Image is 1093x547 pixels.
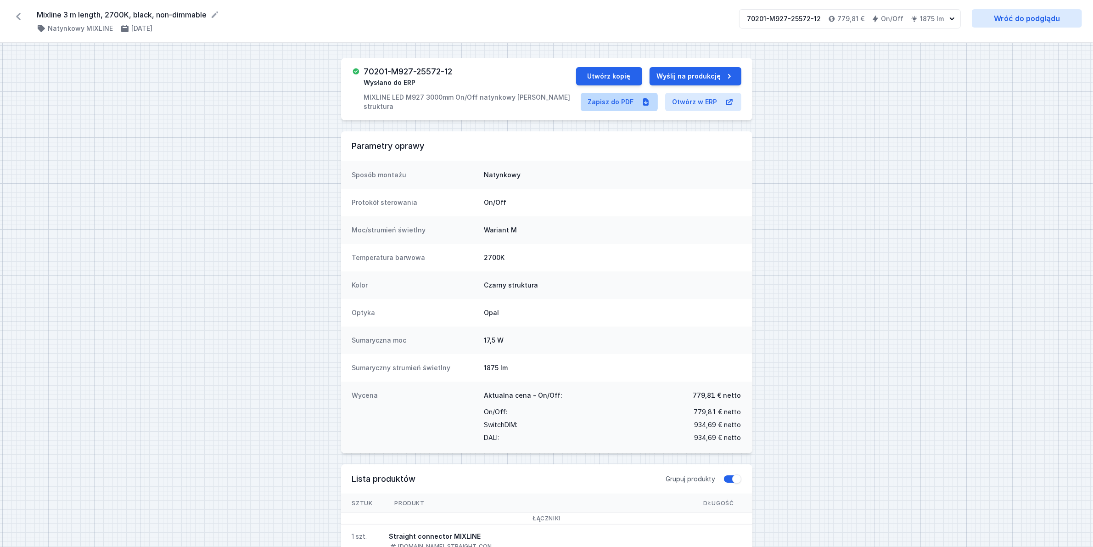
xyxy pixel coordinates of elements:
[352,391,477,444] dt: Wycena
[484,336,741,345] dd: 17,5 W
[210,10,219,19] button: Edytuj nazwę projektu
[352,532,367,541] div: 1 szt.
[364,78,415,87] span: Wysłano do ERP
[352,474,666,485] h3: Lista produktów
[972,9,1082,28] a: Wróć do podglądu
[484,170,741,180] dd: Natynkowy
[665,93,741,111] a: Otwórz w ERP
[484,281,741,290] dd: Czarny struktura
[389,532,492,541] div: Straight connector MIXLINE
[695,431,741,444] span: 934,69 € netto
[484,363,741,372] dd: 1875 lm
[352,226,477,235] dt: Moc/strumień świetlny
[747,14,821,23] div: 70201-M927-25572-12
[484,431,499,444] span: DALI :
[739,9,961,28] button: 70201-M927-25572-12779,81 €On/Off1875 lm
[650,67,741,85] button: Wyślij na produkcję
[48,24,113,33] h4: Natynkowy MIXLINE
[364,67,452,76] h3: 70201-M927-25572-12
[131,24,152,33] h4: [DATE]
[352,253,477,262] dt: Temperatura barwowa
[484,406,508,418] span: On/Off :
[920,14,944,23] h4: 1875 lm
[384,494,436,513] span: Produkt
[576,67,642,85] button: Utwórz kopię
[352,308,477,317] dt: Optyka
[666,474,716,484] span: Grupuj produkty
[352,515,741,522] h3: Łączniki
[341,494,384,513] span: Sztuk
[693,391,741,400] span: 779,81 € netto
[881,14,903,23] h4: On/Off
[352,363,477,372] dt: Sumaryczny strumień świetlny
[352,170,477,180] dt: Sposób montażu
[484,226,741,235] dd: Wariant M
[581,93,658,111] a: Zapisz do PDF
[352,281,477,290] dt: Kolor
[837,14,864,23] h4: 779,81 €
[364,93,576,111] p: MIXLINE LED M927 3000mm On/Off natynkowy [PERSON_NAME] struktura
[37,9,728,20] form: Mixline 3 m length, 2700K, black, non-dimmable
[352,336,477,345] dt: Sumaryczna moc
[695,418,741,431] span: 934,69 € netto
[723,474,741,484] button: Grupuj produkty
[692,494,745,513] span: Długość
[484,308,741,317] dd: Opal
[484,418,518,431] span: SwitchDIM :
[484,198,741,207] dd: On/Off
[352,198,477,207] dt: Protokół sterowania
[484,253,741,262] dd: 2700K
[694,406,741,418] span: 779,81 € netto
[484,391,563,400] span: Aktualna cena - On/Off:
[352,141,741,152] h3: Parametry oprawy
